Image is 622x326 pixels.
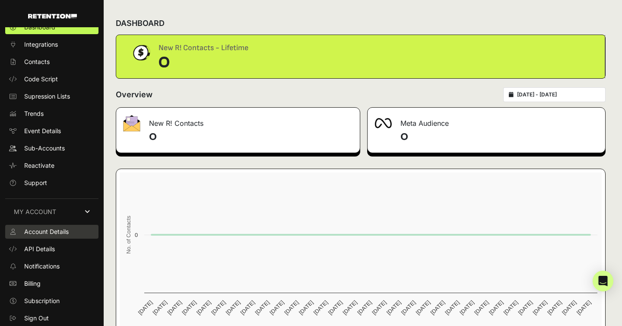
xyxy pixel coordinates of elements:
a: MY ACCOUNT [5,198,98,225]
text: [DATE] [210,299,227,316]
text: [DATE] [473,299,490,316]
text: [DATE] [298,299,314,316]
text: [DATE] [531,299,548,316]
text: [DATE] [356,299,373,316]
span: Reactivate [24,161,54,170]
text: [DATE] [166,299,183,316]
a: Support [5,176,98,190]
span: Integrations [24,40,58,49]
span: Billing [24,279,41,288]
span: Supression Lists [24,92,70,101]
img: fa-meta-2f981b61bb99beabf952f7030308934f19ce035c18b003e963880cc3fabeebb7.png [374,118,392,128]
text: [DATE] [429,299,446,316]
a: Account Details [5,225,98,239]
text: [DATE] [239,299,256,316]
a: Subscription [5,294,98,308]
text: [DATE] [502,299,519,316]
div: Open Intercom Messenger [593,271,613,291]
text: [DATE] [137,299,154,316]
a: Reactivate [5,159,98,173]
text: [DATE] [254,299,270,316]
h2: Overview [116,89,152,101]
a: Integrations [5,38,98,51]
text: [DATE] [342,299,359,316]
text: [DATE] [488,299,505,316]
text: [DATE] [400,299,417,316]
span: Notifications [24,262,60,271]
text: [DATE] [517,299,534,316]
text: [DATE] [561,299,578,316]
text: [DATE] [371,299,387,316]
span: Sign Out [24,314,49,323]
text: [DATE] [327,299,344,316]
a: Sign Out [5,311,98,325]
div: New R! Contacts - Lifetime [159,42,248,54]
text: [DATE] [546,299,563,316]
span: Trends [24,109,44,118]
h2: DASHBOARD [116,17,165,29]
text: [DATE] [181,299,197,316]
span: Support [24,179,47,187]
text: [DATE] [385,299,402,316]
a: Event Details [5,124,98,138]
a: Notifications [5,259,98,273]
div: Meta Audience [368,108,605,134]
a: Dashboard [5,20,98,34]
text: No. of Contacts [125,216,132,254]
div: New R! Contacts [116,108,360,134]
a: Code Script [5,72,98,86]
text: [DATE] [415,299,432,316]
img: fa-envelope-19ae18322b30453b285274b1b8af3d052b27d846a4fbe8435d1a52b978f639a2.png [123,115,140,131]
span: MY ACCOUNT [14,208,56,216]
text: [DATE] [458,299,475,316]
span: Contacts [24,58,50,66]
span: Subscription [24,297,60,305]
a: Trends [5,107,98,121]
h4: 0 [149,130,353,144]
a: Sub-Accounts [5,141,98,155]
text: [DATE] [283,299,300,316]
text: [DATE] [152,299,168,316]
text: [DATE] [195,299,212,316]
text: [DATE] [225,299,241,316]
h4: 0 [400,130,598,144]
a: Billing [5,277,98,291]
span: Event Details [24,127,61,135]
span: Sub-Accounts [24,144,65,153]
text: [DATE] [312,299,329,316]
text: [DATE] [444,299,460,316]
span: Code Script [24,75,58,83]
a: Supression Lists [5,89,98,103]
a: Contacts [5,55,98,69]
div: 0 [159,54,248,71]
span: Dashboard [24,23,55,32]
span: Account Details [24,227,69,236]
img: Retention.com [28,14,77,19]
a: API Details [5,242,98,256]
text: [DATE] [268,299,285,316]
text: 0 [135,232,138,238]
text: [DATE] [575,299,592,316]
span: API Details [24,245,55,253]
img: dollar-coin-05c43ed7efb7bc0c12610022525b4bbbb207c7efeef5aecc26f025e68dcafac9.png [130,42,152,64]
